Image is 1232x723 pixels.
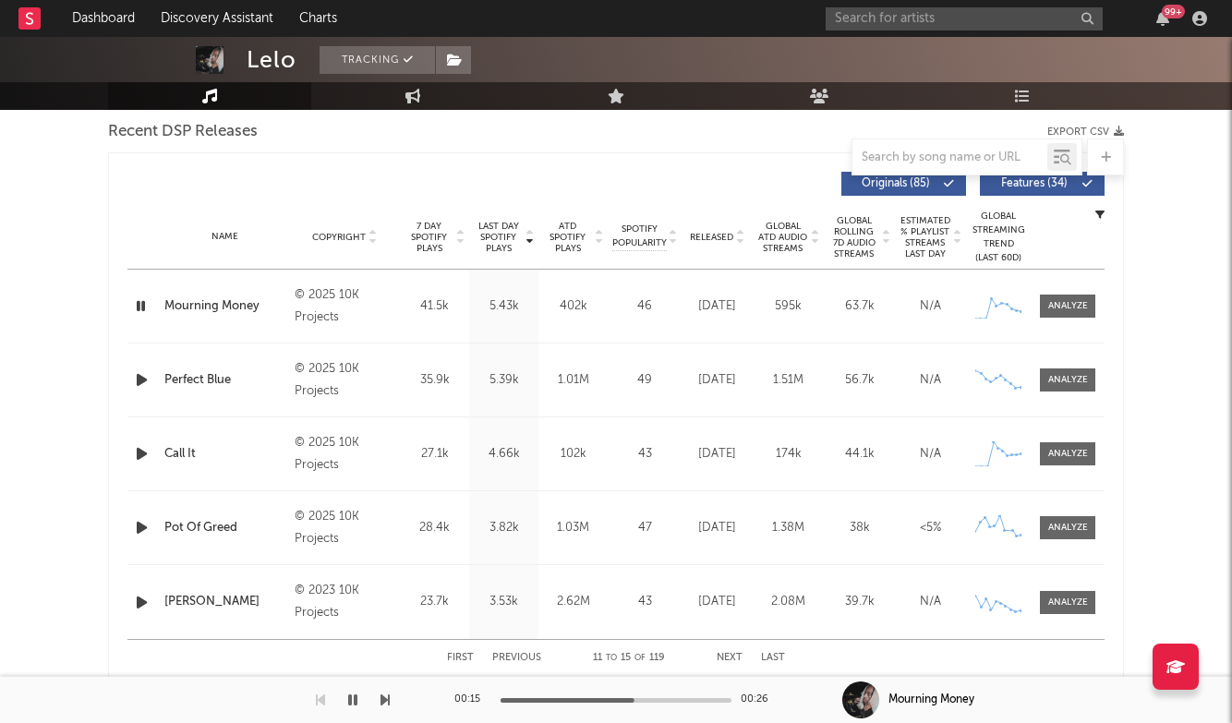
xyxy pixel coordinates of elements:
button: Features(34) [980,172,1105,196]
button: Last [761,653,785,663]
button: Export CSV [1047,127,1124,138]
div: 2.62M [543,593,603,611]
div: 41.5k [405,297,465,316]
div: <5% [900,519,961,537]
div: [DATE] [686,297,748,316]
div: 1.01M [543,371,603,390]
span: to [606,654,617,662]
div: 5.39k [474,371,534,390]
div: 46 [612,297,677,316]
span: Originals ( 85 ) [853,178,938,189]
span: of [634,654,646,662]
div: 39.7k [828,593,890,611]
div: 1.03M [543,519,603,537]
div: 595k [757,297,819,316]
div: N/A [900,593,961,611]
div: Mourning Money [888,692,974,708]
div: [DATE] [686,371,748,390]
input: Search for artists [826,7,1103,30]
span: Copyright [312,232,366,243]
span: Global Rolling 7D Audio Streams [828,215,879,259]
div: Lelo [247,46,296,74]
div: 00:15 [454,689,491,711]
a: Mourning Money [164,297,285,316]
input: Search by song name or URL [852,151,1047,165]
div: © 2025 10K Projects [295,506,395,550]
button: First [447,653,474,663]
div: © 2025 10K Projects [295,284,395,329]
span: Recent DSP Releases [108,121,258,143]
div: 3.82k [474,519,534,537]
div: © 2023 10K Projects [295,580,395,624]
span: Estimated % Playlist Streams Last Day [900,215,950,259]
div: 3.53k [474,593,534,611]
div: 1.51M [757,371,819,390]
div: 28.4k [405,519,465,537]
button: Originals(85) [841,172,966,196]
div: 23.7k [405,593,465,611]
div: 402k [543,297,603,316]
div: [DATE] [686,519,748,537]
div: 174k [757,445,819,464]
div: 11 15 119 [578,647,680,669]
div: 5.43k [474,297,534,316]
span: Last Day Spotify Plays [474,221,523,254]
a: [PERSON_NAME] [164,593,285,611]
button: Tracking [320,46,435,74]
div: 102k [543,445,603,464]
div: N/A [900,445,961,464]
a: Call It [164,445,285,464]
div: 00:26 [741,689,778,711]
span: Spotify Popularity [612,223,667,250]
div: 1.38M [757,519,819,537]
div: 47 [612,519,677,537]
span: Features ( 34 ) [992,178,1077,189]
div: 4.66k [474,445,534,464]
div: N/A [900,371,961,390]
div: 35.9k [405,371,465,390]
div: 63.7k [828,297,890,316]
div: 99 + [1162,5,1185,18]
span: 7 Day Spotify Plays [405,221,453,254]
div: 49 [612,371,677,390]
div: Global Streaming Trend (Last 60D) [971,210,1026,265]
div: N/A [900,297,961,316]
div: 27.1k [405,445,465,464]
button: 99+ [1156,11,1169,26]
div: 38k [828,519,890,537]
button: Previous [492,653,541,663]
div: [DATE] [686,593,748,611]
div: © 2025 10K Projects [295,432,395,476]
div: 43 [612,445,677,464]
div: [DATE] [686,445,748,464]
a: Pot Of Greed [164,519,285,537]
div: 2.08M [757,593,819,611]
span: ATD Spotify Plays [543,221,592,254]
span: Released [690,232,733,243]
div: 43 [612,593,677,611]
div: 44.1k [828,445,890,464]
div: 56.7k [828,371,890,390]
div: © 2025 10K Projects [295,358,395,403]
span: Global ATD Audio Streams [757,221,808,254]
a: Perfect Blue [164,371,285,390]
div: Name [164,230,285,244]
button: Next [717,653,743,663]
